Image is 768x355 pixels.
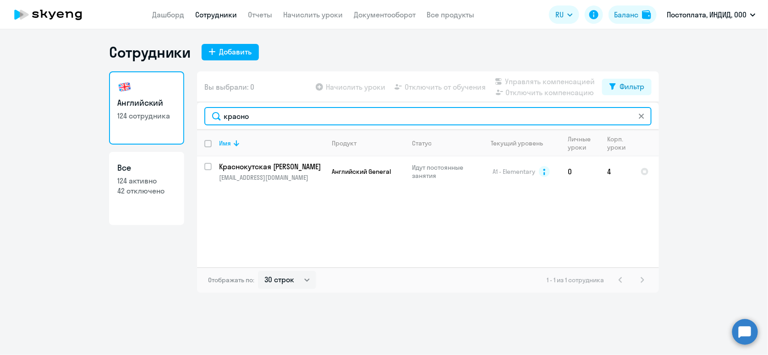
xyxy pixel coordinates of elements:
[427,10,474,19] a: Все продукты
[568,135,599,151] div: Личные уроки
[219,161,324,172] a: Краснокутская [PERSON_NAME]
[412,163,475,180] p: Идут постоянные занятия
[555,9,564,20] span: RU
[662,4,760,26] button: Постоплата, ИНДИД, ООО
[109,71,184,145] a: Английский124 сотрудника
[248,10,272,19] a: Отчеты
[283,10,343,19] a: Начислить уроки
[219,139,324,147] div: Имя
[614,9,638,20] div: Баланс
[667,9,746,20] p: Постоплата, ИНДИД, ООО
[109,152,184,225] a: Все124 активно42 отключено
[152,10,184,19] a: Дашборд
[117,186,176,196] p: 42 отключено
[642,10,651,19] img: balance
[620,81,644,92] div: Фильтр
[204,81,254,92] span: Вы выбрали: 0
[117,111,176,121] p: 124 сотрудника
[493,167,535,176] span: A1 - Elementary
[568,135,593,151] div: Личные уроки
[600,156,633,187] td: 4
[202,44,259,60] button: Добавить
[117,97,176,109] h3: Английский
[332,167,391,176] span: Английский General
[109,43,191,61] h1: Сотрудники
[219,173,324,182] p: [EMAIL_ADDRESS][DOMAIN_NAME]
[602,79,652,95] button: Фильтр
[560,156,600,187] td: 0
[204,107,652,125] input: Поиск по имени, email, продукту или статусу
[332,139,404,147] div: Продукт
[117,80,132,94] img: english
[219,139,231,147] div: Имя
[219,46,252,57] div: Добавить
[208,276,254,284] span: Отображать по:
[195,10,237,19] a: Сотрудники
[219,161,323,172] p: Краснокутская [PERSON_NAME]
[607,135,633,151] div: Корп. уроки
[332,139,357,147] div: Продукт
[607,135,627,151] div: Корп. уроки
[117,162,176,174] h3: Все
[609,5,657,24] button: Балансbalance
[412,139,432,147] div: Статус
[547,276,604,284] span: 1 - 1 из 1 сотрудника
[549,5,579,24] button: RU
[117,176,176,186] p: 124 активно
[354,10,416,19] a: Документооборот
[483,139,560,147] div: Текущий уровень
[412,139,475,147] div: Статус
[491,139,543,147] div: Текущий уровень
